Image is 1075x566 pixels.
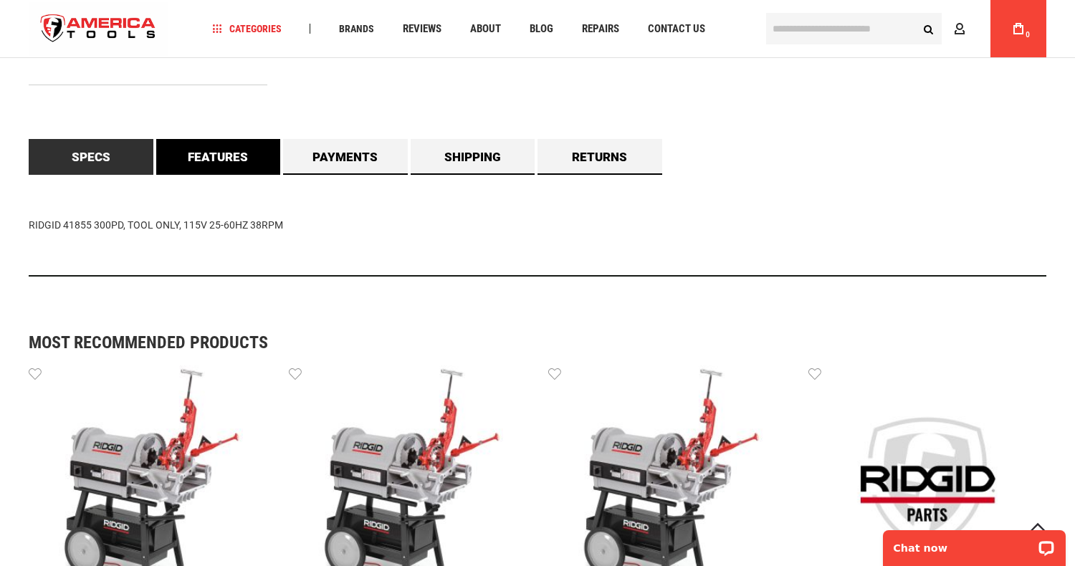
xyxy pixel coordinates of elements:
a: Features [156,139,281,175]
span: Blog [530,24,553,34]
span: Contact Us [648,24,705,34]
a: store logo [29,2,168,56]
div: RIDGID 41855 300PD, TOOL ONLY, 115V 25-60HZ 38RPM [29,175,1046,277]
span: Repairs [582,24,619,34]
a: Shipping [411,139,535,175]
a: About [464,19,507,39]
span: About [470,24,501,34]
span: Categories [213,24,282,34]
a: Contact Us [641,19,712,39]
span: 0 [1026,31,1030,39]
strong: Most Recommended Products [29,334,996,351]
a: Blog [523,19,560,39]
iframe: LiveChat chat widget [874,521,1075,566]
a: Categories [206,19,288,39]
a: Reviews [396,19,448,39]
a: Specs [29,139,153,175]
span: Brands [339,24,374,34]
button: Search [914,15,942,42]
a: Repairs [575,19,626,39]
span: Reviews [403,24,441,34]
a: Brands [333,19,381,39]
img: America Tools [29,2,168,56]
a: Returns [537,139,662,175]
a: Payments [283,139,408,175]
